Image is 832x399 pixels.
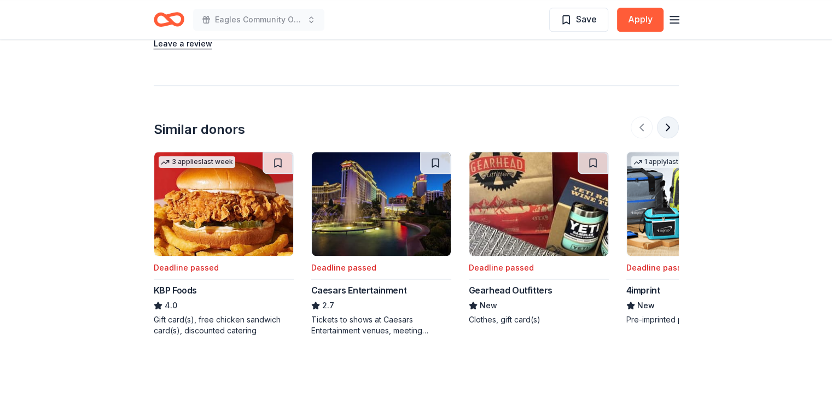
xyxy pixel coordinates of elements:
[159,156,235,168] div: 3 applies last week
[480,299,497,312] span: New
[322,299,334,312] span: 2.7
[549,8,608,32] button: Save
[469,152,608,256] img: Image for Gearhead Outfitters
[215,13,302,26] span: Eagles Community Outreach Fall Gala
[626,261,691,274] div: Deadline passed
[193,9,324,31] button: Eagles Community Outreach Fall Gala
[637,299,655,312] span: New
[617,8,664,32] button: Apply
[311,151,451,336] a: Image for Caesars EntertainmentDeadline passedCaesars Entertainment2.7Tickets to shows at Caesars...
[469,314,609,325] div: Clothes, gift card(s)
[154,284,197,297] div: KBP Foods
[631,156,700,168] div: 1 apply last week
[154,7,184,32] a: Home
[626,151,766,325] a: Image for 4imprint1 applylast weekDeadline passed4imprintNewPre-imprinted products
[154,151,294,336] a: Image for KBP Foods3 applieslast weekDeadline passedKBP Foods4.0Gift card(s), free chicken sandwi...
[154,121,245,138] div: Similar donors
[165,299,177,312] span: 4.0
[311,284,407,297] div: Caesars Entertainment
[469,151,609,325] a: Image for Gearhead OutfittersDeadline passedGearhead OutfittersNewClothes, gift card(s)
[154,37,212,50] button: Leave a review
[312,152,451,256] img: Image for Caesars Entertainment
[626,314,766,325] div: Pre-imprinted products
[154,261,219,274] div: Deadline passed
[627,152,766,256] img: Image for 4imprint
[469,261,534,274] div: Deadline passed
[626,284,660,297] div: 4imprint
[311,314,451,336] div: Tickets to shows at Caesars Entertainment venues, meeting spaces, monetary support
[311,261,376,274] div: Deadline passed
[154,314,294,336] div: Gift card(s), free chicken sandwich card(s), discounted catering
[576,12,597,26] span: Save
[469,284,552,297] div: Gearhead Outfitters
[154,152,293,256] img: Image for KBP Foods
